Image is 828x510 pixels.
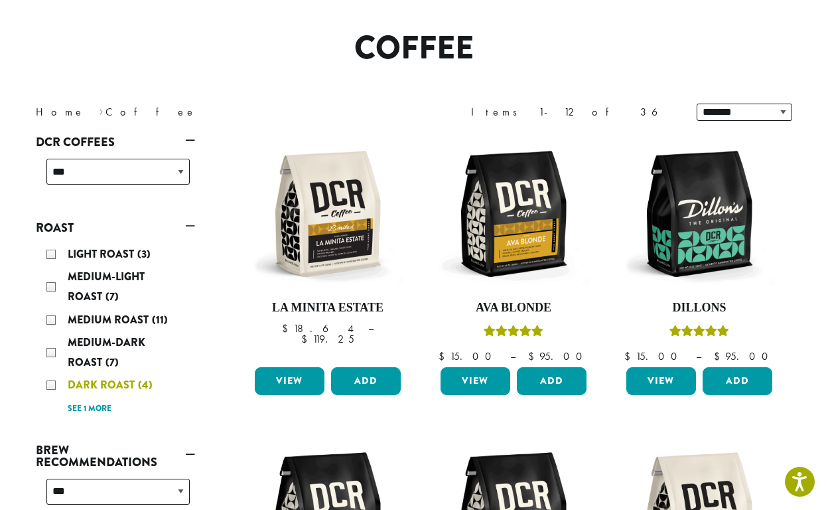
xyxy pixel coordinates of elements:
div: DCR Coffees [36,153,195,201]
a: Roast [36,216,195,239]
button: Add [703,367,772,395]
span: Medium Roast [68,312,152,327]
h1: Coffee [26,29,802,68]
button: Add [517,367,586,395]
bdi: 95.00 [714,349,774,363]
bdi: 18.64 [282,321,356,335]
span: Medium-Dark Roast [68,335,145,370]
bdi: 119.25 [301,332,354,346]
span: $ [528,349,539,363]
a: View [441,367,510,395]
span: (7) [105,355,119,370]
span: (3) [137,246,151,262]
span: (7) [105,289,119,304]
span: Dark Roast [68,377,138,392]
span: › [99,100,103,120]
a: DillonsRated 5.00 out of 5 [623,137,776,362]
div: Items 1-12 of 36 [471,104,677,120]
bdi: 15.00 [624,349,683,363]
span: $ [714,349,725,363]
button: Add [331,367,401,395]
img: DCR-12oz-Dillons-Stock-scaled.png [623,137,776,290]
span: – [368,321,374,335]
bdi: 15.00 [439,349,498,363]
div: Rated 5.00 out of 5 [484,323,543,343]
a: Brew Recommendations [36,439,195,473]
span: Light Roast [68,246,137,262]
a: Home [36,105,85,119]
a: DCR Coffees [36,131,195,153]
span: $ [439,349,450,363]
h4: Ava Blonde [437,301,590,315]
div: Roast [36,239,195,423]
bdi: 95.00 [528,349,588,363]
span: $ [282,321,293,335]
h4: La Minita Estate [251,301,404,315]
a: See 1 more [68,402,111,416]
img: DCR-12oz-La-Minita-Estate-Stock-scaled.png [251,137,404,290]
span: Medium-Light Roast [68,269,145,304]
span: (4) [138,377,153,392]
img: DCR-12oz-Ava-Blonde-Stock-scaled.png [437,137,590,290]
div: Rated 5.00 out of 5 [669,323,729,343]
span: – [510,349,516,363]
a: View [255,367,324,395]
span: $ [301,332,312,346]
span: – [696,349,701,363]
a: Ava BlondeRated 5.00 out of 5 [437,137,590,362]
a: La Minita Estate [251,137,404,362]
a: View [626,367,696,395]
h4: Dillons [623,301,776,315]
span: $ [624,349,636,363]
span: (11) [152,312,168,327]
nav: Breadcrumb [36,104,394,120]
